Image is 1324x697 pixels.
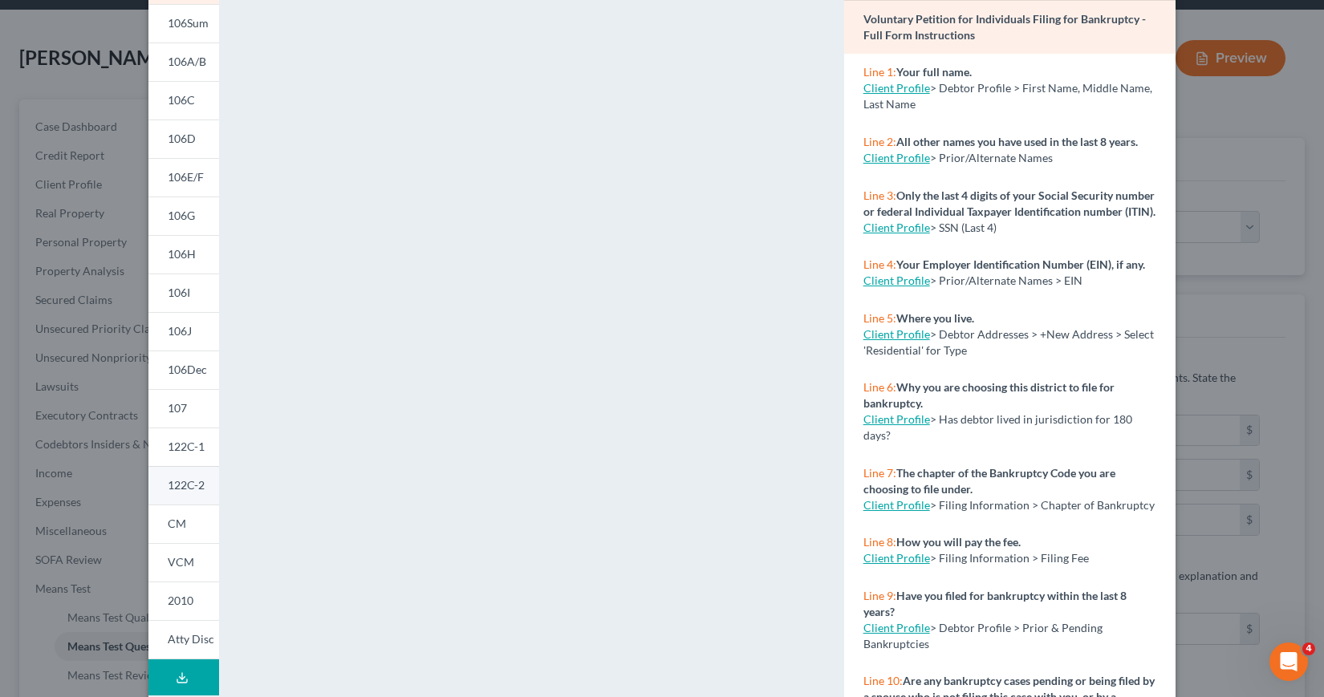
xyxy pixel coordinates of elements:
[863,12,1146,42] strong: Voluntary Petition for Individuals Filing for Bankruptcy - Full Form Instructions
[168,209,195,222] span: 106G
[863,551,930,565] a: Client Profile
[863,81,930,95] a: Client Profile
[896,257,1145,271] strong: Your Employer Identification Number (EIN), if any.
[863,327,1154,357] span: > Debtor Addresses > +New Address > Select 'Residential' for Type
[863,380,1115,410] strong: Why you are choosing this district to file for bankruptcy.
[930,221,997,234] span: > SSN (Last 4)
[168,594,193,607] span: 2010
[863,188,896,202] span: Line 3:
[168,440,205,453] span: 122C-1
[148,43,219,81] a: 106A/B
[930,551,1089,565] span: > Filing Information > Filing Fee
[863,466,896,480] span: Line 7:
[148,312,219,351] a: 106J
[168,324,192,338] span: 106J
[863,151,930,164] a: Client Profile
[863,412,1132,442] span: > Has debtor lived in jurisdiction for 180 days?
[863,380,896,394] span: Line 6:
[863,311,896,325] span: Line 5:
[863,498,930,512] a: Client Profile
[168,401,187,415] span: 107
[168,363,207,376] span: 106Dec
[896,135,1138,148] strong: All other names you have used in the last 8 years.
[168,132,196,145] span: 106D
[148,582,219,620] a: 2010
[168,93,195,107] span: 106C
[896,535,1021,549] strong: How you will pay the fee.
[863,535,896,549] span: Line 8:
[148,351,219,389] a: 106Dec
[168,55,206,68] span: 106A/B
[148,389,219,428] a: 107
[148,274,219,312] a: 106I
[168,478,205,492] span: 122C-2
[930,274,1082,287] span: > Prior/Alternate Names > EIN
[863,188,1155,218] strong: Only the last 4 digits of your Social Security number or federal Individual Taxpayer Identificati...
[1269,642,1308,681] iframe: Intercom live chat
[863,589,896,602] span: Line 9:
[148,505,219,543] a: CM
[148,4,219,43] a: 106Sum
[896,311,974,325] strong: Where you live.
[148,466,219,505] a: 122C-2
[863,674,903,687] span: Line 10:
[863,327,930,341] a: Client Profile
[863,621,1103,650] span: > Debtor Profile > Prior & Pending Bankruptcies
[168,170,204,184] span: 106E/F
[863,257,896,271] span: Line 4:
[1302,642,1315,655] span: 4
[863,135,896,148] span: Line 2:
[148,428,219,466] a: 122C-1
[148,620,219,659] a: Atty Disc
[863,81,1152,111] span: > Debtor Profile > First Name, Middle Name, Last Name
[168,517,186,530] span: CM
[148,81,219,120] a: 106C
[148,235,219,274] a: 106H
[863,65,896,79] span: Line 1:
[863,466,1115,496] strong: The chapter of the Bankruptcy Code you are choosing to file under.
[168,632,214,646] span: Atty Disc
[930,151,1053,164] span: > Prior/Alternate Names
[148,197,219,235] a: 106G
[168,16,209,30] span: 106Sum
[863,412,930,426] a: Client Profile
[863,274,930,287] a: Client Profile
[930,498,1155,512] span: > Filing Information > Chapter of Bankruptcy
[863,589,1127,618] strong: Have you filed for bankruptcy within the last 8 years?
[168,286,190,299] span: 106I
[168,555,194,569] span: VCM
[148,120,219,158] a: 106D
[168,247,196,261] span: 106H
[148,158,219,197] a: 106E/F
[896,65,972,79] strong: Your full name.
[148,543,219,582] a: VCM
[863,221,930,234] a: Client Profile
[863,621,930,634] a: Client Profile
